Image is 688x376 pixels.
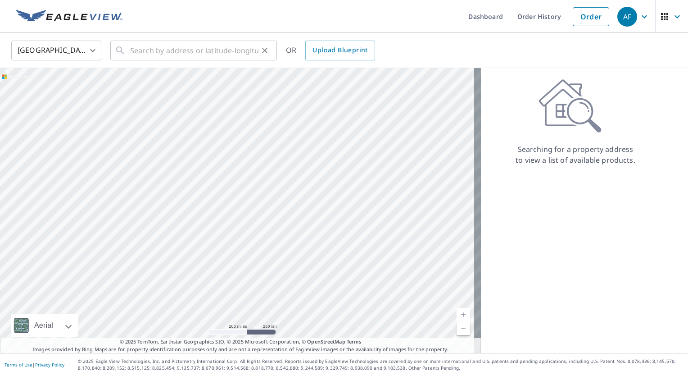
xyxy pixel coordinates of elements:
button: Clear [258,44,271,57]
a: Current Level 5, Zoom In [457,308,470,321]
div: [GEOGRAPHIC_DATA] [11,38,101,63]
span: Upload Blueprint [312,45,367,56]
span: © 2025 TomTom, Earthstar Geographics SIO, © 2025 Microsoft Corporation, © [120,338,362,346]
a: Terms of Use [5,362,32,368]
a: OpenStreetMap [307,338,345,345]
p: Searching for a property address to view a list of available products. [515,144,636,165]
a: Order [573,7,609,26]
div: Aerial [32,314,56,337]
p: © 2025 Eagle View Technologies, Inc. and Pictometry International Corp. All Rights Reserved. Repo... [78,358,683,371]
input: Search by address or latitude-longitude [130,38,258,63]
a: Upload Blueprint [305,41,375,60]
a: Terms [347,338,362,345]
div: Aerial [11,314,78,337]
a: Current Level 5, Zoom Out [457,321,470,335]
a: Privacy Policy [35,362,64,368]
div: AF [617,7,637,27]
div: OR [286,41,375,60]
p: | [5,362,64,367]
img: EV Logo [16,10,122,23]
